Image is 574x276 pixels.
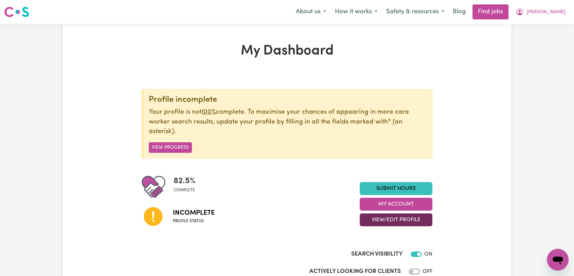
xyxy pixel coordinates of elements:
[174,187,196,193] span: complete
[174,175,201,199] div: Profile completeness: 82.5%
[309,267,401,276] label: Actively Looking for Clients
[174,175,196,187] span: 82.5 %
[351,250,402,259] label: Search Visibility
[149,95,427,105] div: Profile incomplete
[149,142,192,153] button: View Progress
[424,251,432,257] span: ON
[449,4,470,19] a: Blog
[547,249,569,271] iframe: Button to launch messaging window
[4,4,29,20] a: Careseekers logo
[511,5,570,19] button: My Account
[173,208,215,218] span: Incomplete
[423,269,432,274] span: OFF
[4,6,29,18] img: Careseekers logo
[201,109,216,115] u: 100%
[149,108,427,137] p: Your profile is not complete. To maximise your chances of appearing in more care worker search re...
[382,5,449,19] button: Safety & resources
[472,4,508,19] a: Find jobs
[526,9,566,16] span: [PERSON_NAME]
[142,43,432,59] h1: My Dashboard
[330,5,382,19] button: How it works
[291,5,330,19] button: About us
[173,218,215,224] span: Profile status
[360,182,432,195] a: Submit Hours
[360,198,432,211] button: My Account
[360,213,432,226] button: View/Edit Profile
